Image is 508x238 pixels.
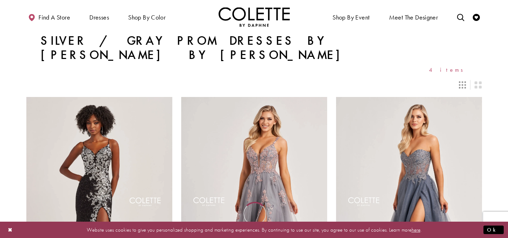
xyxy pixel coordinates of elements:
[429,67,468,73] span: 4 items
[51,225,457,234] p: Website uses cookies to give you personalized shopping and marketing experiences. By continuing t...
[219,7,290,27] a: Visit Home Page
[88,7,111,27] span: Dresses
[471,7,482,27] a: Check Wishlist
[412,226,420,233] a: here
[89,14,109,21] span: Dresses
[26,7,72,27] a: Find a store
[332,14,370,21] span: Shop By Event
[4,223,16,236] button: Close Dialog
[126,7,167,27] span: Shop by color
[38,14,70,21] span: Find a store
[475,81,482,88] span: Switch layout to 2 columns
[387,7,440,27] a: Meet the designer
[22,77,486,93] div: Layout Controls
[455,7,466,27] a: Toggle search
[128,14,166,21] span: Shop by color
[331,7,371,27] span: Shop By Event
[219,7,290,27] img: Colette by Daphne
[389,14,438,21] span: Meet the designer
[459,81,466,88] span: Switch layout to 3 columns
[41,34,468,62] h1: Silver / Gray Prom Dresses by [PERSON_NAME] by [PERSON_NAME]
[483,225,504,234] button: Submit Dialog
